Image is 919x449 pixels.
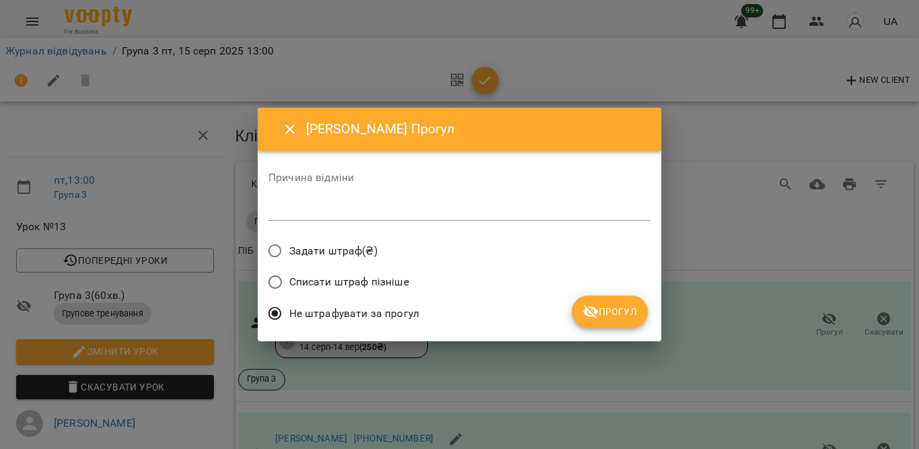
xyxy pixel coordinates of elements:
[268,172,651,183] label: Причина відміни
[306,118,645,139] h6: [PERSON_NAME] Прогул
[274,113,306,145] button: Close
[583,304,637,320] span: Прогул
[572,296,648,328] button: Прогул
[289,306,419,322] span: Не штрафувати за прогул
[289,274,409,290] span: Списати штраф пізніше
[289,243,377,259] span: Задати штраф(₴)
